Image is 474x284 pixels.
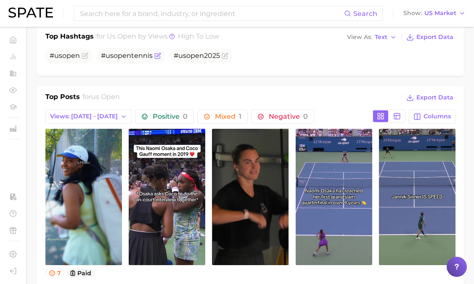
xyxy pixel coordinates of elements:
span: Export Data [416,94,453,101]
span: open [62,52,80,60]
button: Export Data [404,92,455,104]
input: Search here for a brand, industry, or ingredient [79,6,344,21]
button: Columns [409,109,455,124]
button: Flag as miscategorized or irrelevant [154,52,161,59]
span: US Market [424,11,456,16]
span: Views: [DATE] - [DATE] [50,113,118,120]
span: # [50,52,80,60]
span: # tennis [101,52,153,60]
span: us [178,52,186,60]
span: 0 [303,112,308,120]
button: 7 [45,268,64,277]
button: Views: [DATE] - [DATE] [45,109,132,124]
button: ShowUS Market [401,8,468,19]
span: us [54,52,62,60]
button: View AsText [345,32,399,43]
span: Text [375,35,387,39]
span: Columns [424,113,451,120]
span: 0 [183,112,188,120]
img: SPATE [8,8,53,18]
span: us open [107,32,136,40]
a: Log out. Currently logged in with e-mail marissa.callender@digitas.com. [7,265,19,277]
h2: for by Views [96,31,219,43]
h2: for [82,92,120,104]
span: View As [347,35,372,39]
span: Negative [269,113,308,120]
span: us [106,52,114,60]
button: Export Data [404,31,455,43]
span: Positive [153,113,188,120]
span: open [114,52,131,60]
button: Flag as miscategorized or irrelevant [82,52,88,59]
span: 1 [239,112,241,120]
span: Show [403,11,422,16]
span: open [186,52,204,60]
span: Mixed [215,113,241,120]
span: # 2025 [174,52,220,60]
button: Flag as miscategorized or irrelevant [222,52,228,59]
button: paid [66,268,95,277]
h1: Top Posts [45,92,80,104]
span: Export Data [416,34,453,41]
span: Search [353,10,377,18]
span: high to low [178,32,219,40]
h1: Top Hashtags [45,31,94,43]
span: us open [91,93,120,101]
